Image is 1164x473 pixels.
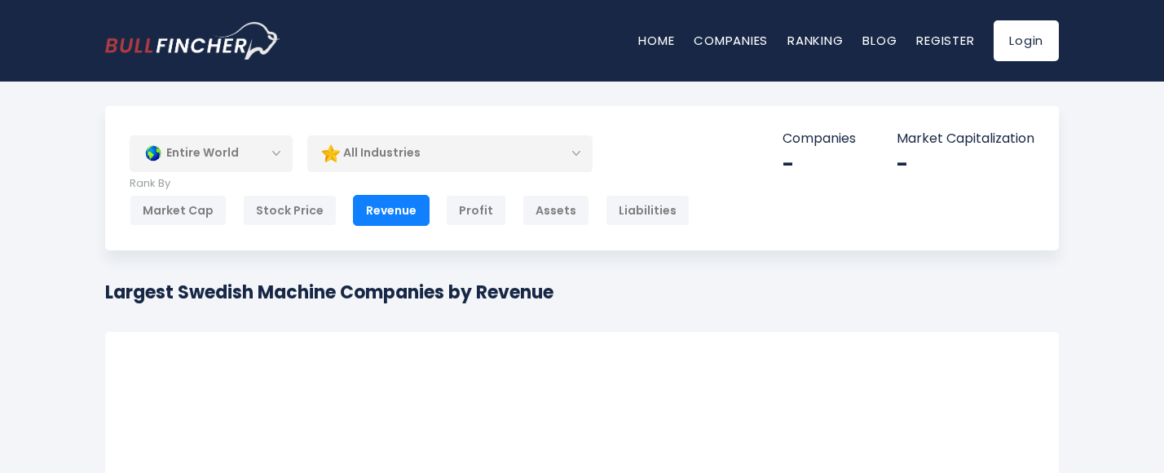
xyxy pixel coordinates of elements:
a: Ranking [787,32,843,49]
p: Rank By [130,177,690,191]
p: Market Capitalization [897,130,1034,148]
h1: Largest Swedish Machine Companies by Revenue [105,279,553,306]
a: Companies [694,32,768,49]
div: Profit [446,195,506,226]
div: Entire World [130,135,293,172]
a: Login [994,20,1059,61]
p: Companies [783,130,856,148]
a: Register [916,32,974,49]
div: Liabilities [606,195,690,226]
a: Go to homepage [105,22,280,60]
div: All Industries [307,135,593,172]
div: Market Cap [130,195,227,226]
div: Stock Price [243,195,337,226]
div: Revenue [353,195,430,226]
div: - [783,152,856,177]
img: bullfincher logo [105,22,280,60]
a: Blog [862,32,897,49]
a: Home [638,32,674,49]
div: - [897,152,1034,177]
div: Assets [522,195,589,226]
